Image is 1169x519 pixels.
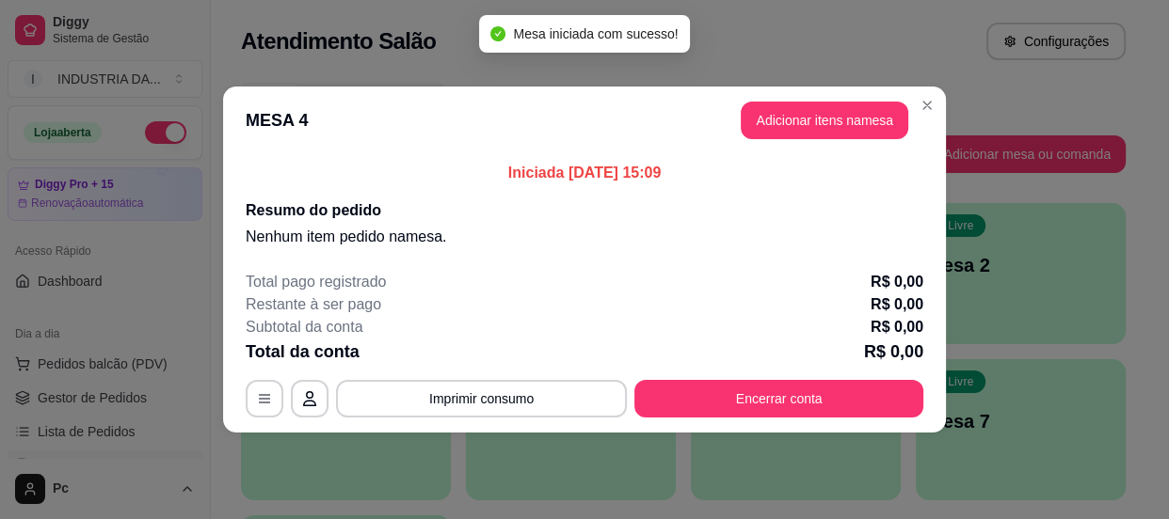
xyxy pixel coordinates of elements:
[246,316,363,338] p: Subtotal da conta
[246,293,381,316] p: Restante à ser pago
[912,90,942,120] button: Close
[246,226,923,248] p: Nenhum item pedido na mesa .
[490,26,505,41] span: check-circle
[864,338,923,365] p: R$ 0,00
[871,271,923,293] p: R$ 0,00
[246,199,923,222] h2: Resumo do pedido
[246,271,386,293] p: Total pago registrado
[336,380,627,417] button: Imprimir consumo
[246,162,923,184] p: Iniciada [DATE] 15:09
[634,380,923,417] button: Encerrar conta
[741,102,908,139] button: Adicionar itens namesa
[871,293,923,316] p: R$ 0,00
[223,86,946,154] header: MESA 4
[513,26,678,41] span: Mesa iniciada com sucesso!
[871,316,923,338] p: R$ 0,00
[246,338,360,365] p: Total da conta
